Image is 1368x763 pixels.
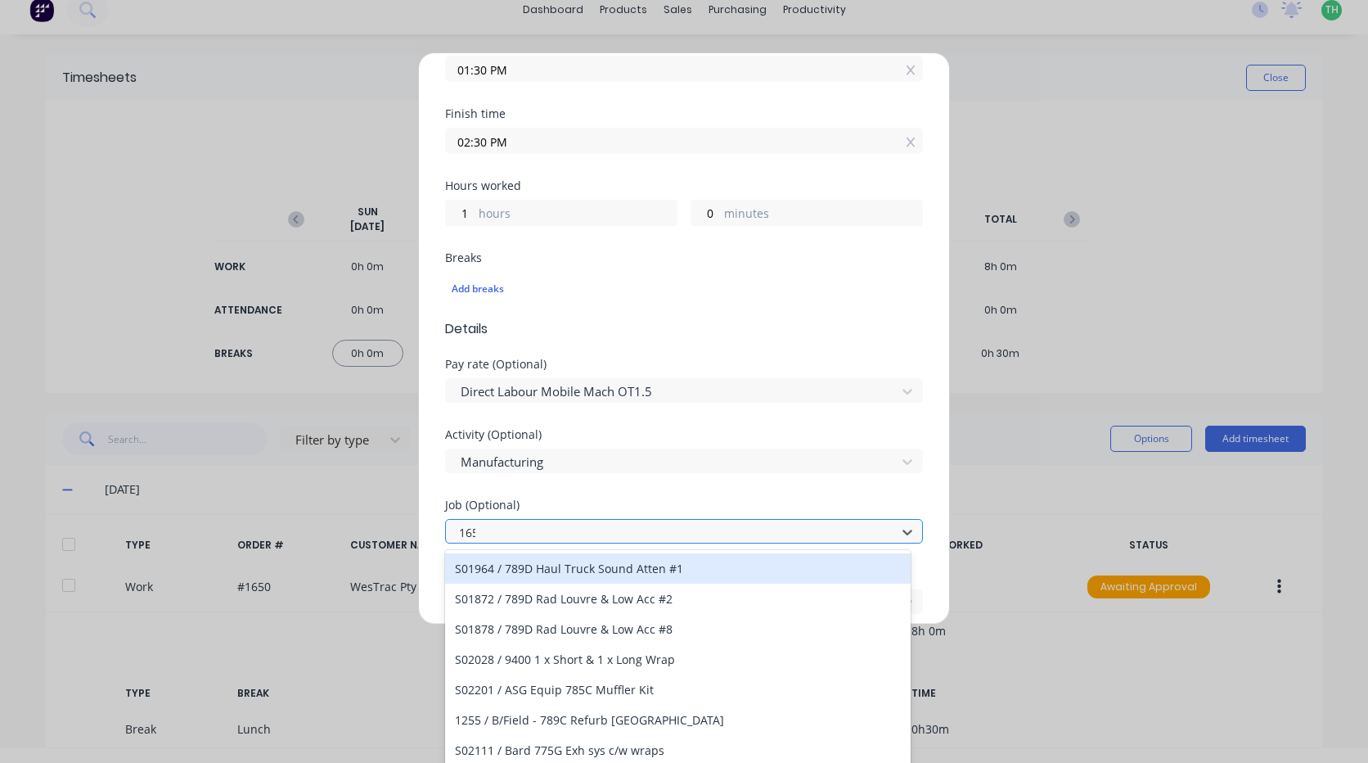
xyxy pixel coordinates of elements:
div: Add breaks [452,278,916,300]
div: Activity (Optional) [445,429,923,440]
div: Job (Optional) [445,499,923,511]
div: S01878 / 789D Rad Louvre & Low Acc #8 [445,614,911,644]
div: 1255 / B/Field - 789C Refurb [GEOGRAPHIC_DATA] [445,705,911,735]
div: Finish time [445,108,923,120]
div: Hours worked [445,180,923,192]
input: 0 [691,201,720,225]
div: S01964 / 789D Haul Truck Sound Atten #1 [445,553,911,584]
label: minutes [724,205,922,225]
div: S02201 / ASG Equip 785C Muffler Kit [445,675,911,705]
div: S01872 / 789D Rad Louvre & Low Acc #2 [445,584,911,614]
input: 0 [446,201,475,225]
span: Details [445,319,923,339]
label: hours [479,205,677,225]
div: Breaks [445,252,923,264]
div: Pay rate (Optional) [445,359,923,370]
div: S02028 / 9400 1 x Short & 1 x Long Wrap [445,644,911,675]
